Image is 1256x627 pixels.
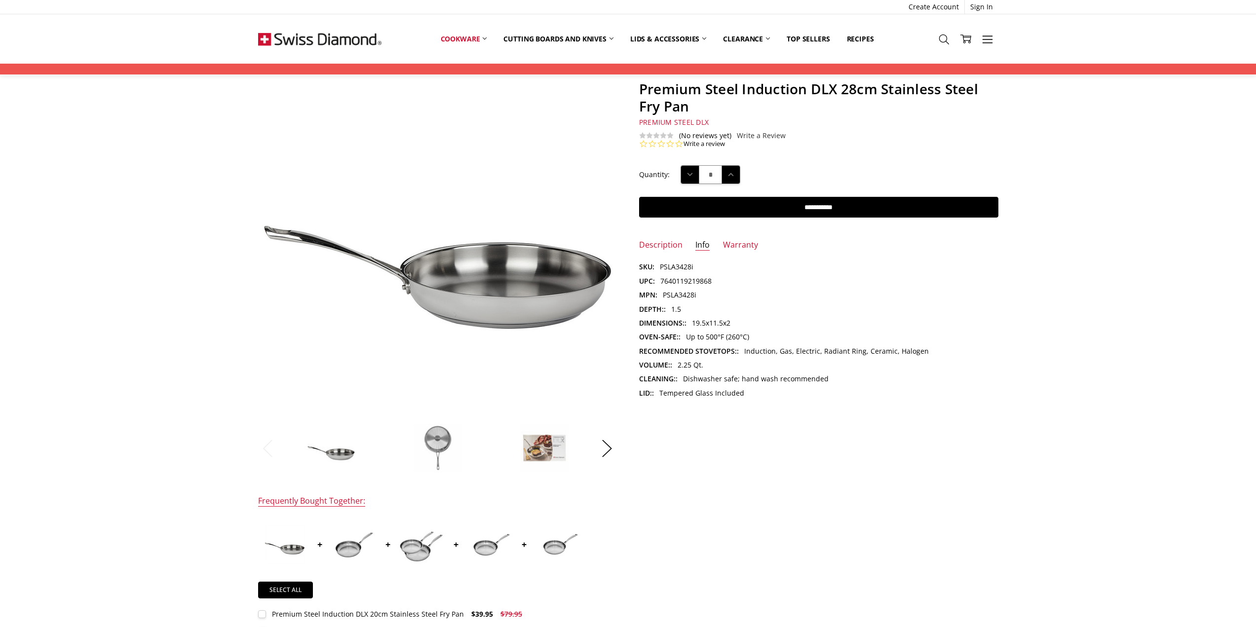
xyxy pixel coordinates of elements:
span: $79.95 [500,609,522,619]
dd: 1.5 [671,304,681,315]
dd: Tempered Glass Included [659,388,744,399]
dd: PSLA3428i [660,261,693,272]
dt: Depth:: [639,304,666,315]
a: Description [639,240,683,251]
dt: Oven-safe:: [639,332,681,342]
img: PREMIUM STEEL INDUCTION 2PC FRYING PAN SET 20 & 28CM [396,519,446,569]
button: Previous [258,433,278,463]
dd: 2.25 Qt. [678,360,703,370]
dd: Up to 500°F (260°C) [686,332,749,342]
a: Select all [258,582,313,598]
dd: 7640119219868 [660,276,712,287]
img: Premium Steel Induction 24cm Fry Pan [464,528,514,561]
dd: PSLA3428i [663,290,696,300]
a: Warranty [723,240,758,251]
dd: 19.5x11.5x2 [692,318,730,329]
img: Free Shipping On Every Order [258,14,381,64]
a: Info [695,240,710,251]
a: Recipes [838,28,882,50]
dd: Dishwasher safe; hand wash recommended [683,373,829,384]
h1: Premium Steel Induction DLX 28cm Stainless Steel Fry Pan [639,80,998,115]
dt: Recommended Stovetops:: [639,346,739,357]
dt: MPN: [639,290,657,300]
dd: Induction, Gas, Electric, Radiant Ring, Ceramic, Halogen [744,346,929,357]
dt: UPC: [639,276,655,287]
a: Lids & Accessories [622,28,715,50]
button: Next [597,433,617,463]
img: Premium Steel DLX - 8" (20cm) Stainless Steel Fry Pan | Swiss Diamond - [413,423,462,473]
dt: Volume:: [639,360,672,370]
span: (No reviews yet) [679,132,731,140]
div: Premium Steel Induction DLX 20cm Stainless Steel Fry Pan [272,609,464,619]
dt: Cleaning:: [639,373,678,384]
img: Premium Steel DLX - 8" (20cm) Stainless Steel Fry Pan | Swiss Diamond [260,519,309,569]
dt: Dimensions:: [639,318,686,329]
a: Write a Review [737,132,786,140]
img: Premium Steel Induction 20cm Fry Pan [533,528,582,561]
dt: Lid:: [639,388,654,399]
img: Premium Steel DLX - 8" (20cm) Stainless Steel Fry Pan | Swiss Diamond - [520,423,569,473]
img: Premium Steel DLX - 8" (20cm) Stainless Steel Fry Pan | Swiss Diamond - Product [306,423,356,473]
div: Frequently Bought Together: [258,496,365,507]
img: Premium Steel Induction 28cm Fry Pan [328,528,378,561]
label: Quantity: [639,169,670,180]
a: Cutting boards and knives [495,28,622,50]
span: $39.95 [471,609,493,619]
dt: SKU: [639,261,654,272]
span: Premium Steel DLX [639,117,709,127]
a: Write a review [684,140,725,148]
a: Top Sellers [778,28,838,50]
a: Clearance [715,28,778,50]
a: Cookware [432,28,495,50]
